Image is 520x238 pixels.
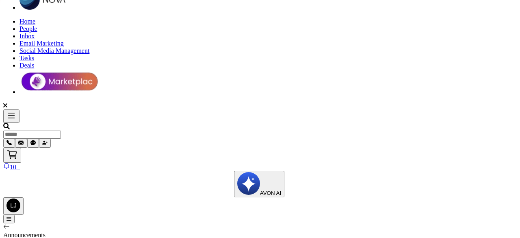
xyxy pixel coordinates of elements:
img: User Avatar [6,199,20,212]
a: Inbox [19,33,35,39]
a: 10+ [3,164,20,170]
a: Social Media Management [19,47,89,54]
a: Tasks [19,55,34,61]
iframe: Intercom live chat [492,210,512,230]
a: Home [19,18,35,25]
a: Deals [19,62,34,69]
img: Market-place.gif [19,69,99,94]
span: AVON AI [260,190,281,196]
a: Email Marketing [19,40,64,47]
a: People [19,25,37,32]
button: AVON AI [234,171,284,197]
span: 10+ [10,164,20,170]
img: Lead Flow [237,172,260,195]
